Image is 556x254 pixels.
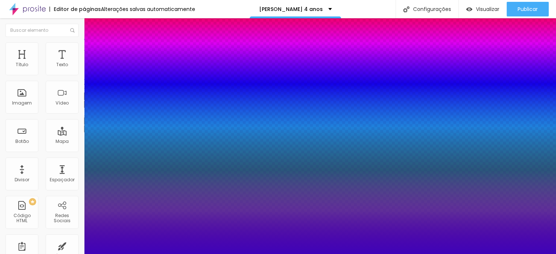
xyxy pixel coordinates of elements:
span: Visualizar [476,6,499,12]
div: Divisor [15,177,29,182]
div: Código HTML [7,213,36,224]
img: Icone [403,6,409,12]
span: Publicar [518,6,538,12]
input: Buscar elemento [5,24,79,37]
div: Vídeo [56,101,69,106]
div: Redes Sociais [48,213,76,224]
div: Editor de páginas [49,7,101,12]
img: Icone [70,28,75,33]
div: Mapa [56,139,69,144]
button: Publicar [507,2,549,16]
div: Espaçador [50,177,75,182]
div: Texto [56,62,68,67]
div: Botão [15,139,29,144]
button: Visualizar [459,2,507,16]
div: Alterações salvas automaticamente [101,7,195,12]
div: Título [16,62,28,67]
p: [PERSON_NAME] 4 anos [259,7,323,12]
div: Imagem [12,101,32,106]
img: view-1.svg [466,6,472,12]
